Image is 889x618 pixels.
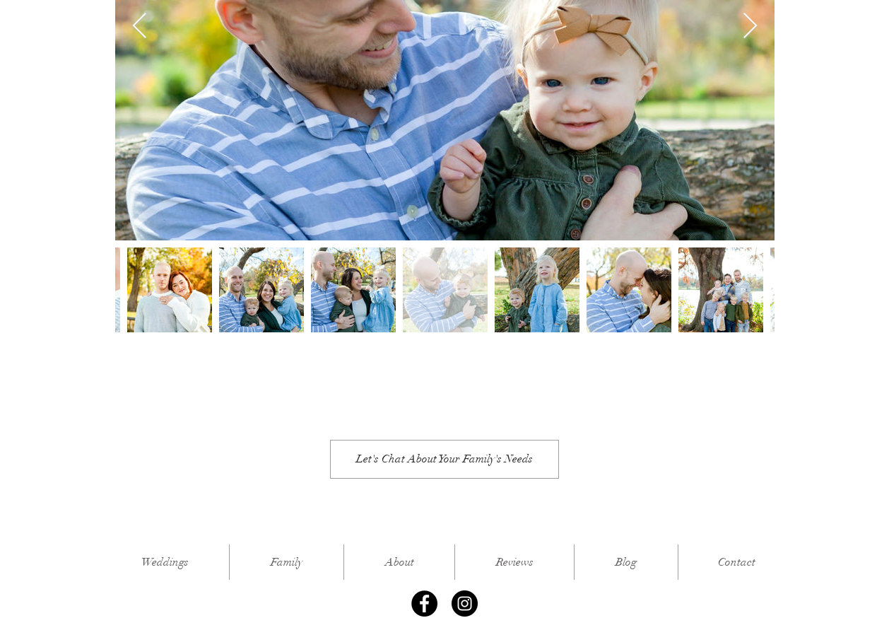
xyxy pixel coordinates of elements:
p: Weddings [134,544,196,580]
button: Previous Item [131,13,148,40]
p: About [378,544,421,580]
ul: Social Bar [411,590,478,617]
a: Contact [678,544,795,580]
a: Family [230,544,343,580]
span: Let's Chat About Your Family's Needs [356,451,533,467]
p: Blog [608,544,644,580]
button: Next Item [742,13,758,40]
p: Family [264,544,310,580]
a: Blog [575,544,678,580]
a: About [344,544,454,580]
img: Instagram [452,590,478,617]
a: Let's Chat About Your Family's Needs [330,440,559,479]
a: Weddings [101,544,229,580]
iframe: Wix Chat [823,552,889,618]
a: Reviews [455,544,574,580]
nav: Site [101,544,795,580]
img: Facebook [411,590,437,617]
p: Contact [711,544,763,580]
p: Reviews [489,544,541,580]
